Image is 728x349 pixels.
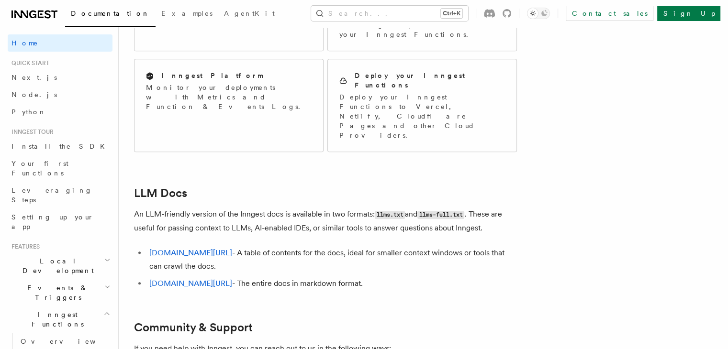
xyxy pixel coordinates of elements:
[8,155,112,182] a: Your first Functions
[11,213,94,230] span: Setting up your app
[8,310,103,329] span: Inngest Functions
[8,138,112,155] a: Install the SDK
[134,59,324,152] a: Inngest PlatformMonitor your deployments with Metrics and Function & Events Logs.
[417,211,464,219] code: llms-full.txt
[11,38,38,48] span: Home
[149,248,232,257] a: [DOMAIN_NAME][URL]
[339,92,505,140] p: Deploy your Inngest Functions to Vercel, Netlify, Cloudflare Pages and other Cloud Providers.
[566,6,653,21] a: Contact sales
[134,321,253,334] a: Community & Support
[156,3,218,26] a: Examples
[65,3,156,27] a: Documentation
[441,9,462,18] kbd: Ctrl+K
[146,83,312,111] p: Monitor your deployments with Metrics and Function & Events Logs.
[8,256,104,275] span: Local Development
[8,103,112,120] a: Python
[149,279,232,288] a: [DOMAIN_NAME][URL]
[146,277,517,290] li: - The entire docs in markdown format.
[327,59,517,152] a: Deploy your Inngest FunctionsDeploy your Inngest Functions to Vercel, Netlify, Cloudflare Pages a...
[11,160,68,177] span: Your first Functions
[8,86,112,103] a: Node.js
[146,246,517,273] li: - A table of contents for the docs, ideal for smaller context windows or tools that can crawl the...
[218,3,280,26] a: AgentKit
[8,252,112,279] button: Local Development
[161,71,263,80] h2: Inngest Platform
[71,10,150,17] span: Documentation
[11,142,111,150] span: Install the SDK
[375,211,405,219] code: llms.txt
[8,283,104,302] span: Events & Triggers
[8,128,54,136] span: Inngest tour
[134,186,187,200] a: LLM Docs
[8,208,112,235] a: Setting up your app
[11,74,57,81] span: Next.js
[224,10,275,17] span: AgentKit
[11,108,46,116] span: Python
[8,279,112,306] button: Events & Triggers
[8,59,49,67] span: Quick start
[8,34,112,52] a: Home
[8,182,112,208] a: Leveraging Steps
[11,91,57,98] span: Node.js
[11,186,92,204] span: Leveraging Steps
[8,306,112,333] button: Inngest Functions
[527,8,550,19] button: Toggle dark mode
[311,6,468,21] button: Search...Ctrl+K
[355,71,505,90] h2: Deploy your Inngest Functions
[657,6,720,21] a: Sign Up
[134,207,517,235] p: An LLM-friendly version of the Inngest docs is available in two formats: and . These are useful f...
[8,69,112,86] a: Next.js
[161,10,213,17] span: Examples
[8,243,40,251] span: Features
[21,338,119,345] span: Overview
